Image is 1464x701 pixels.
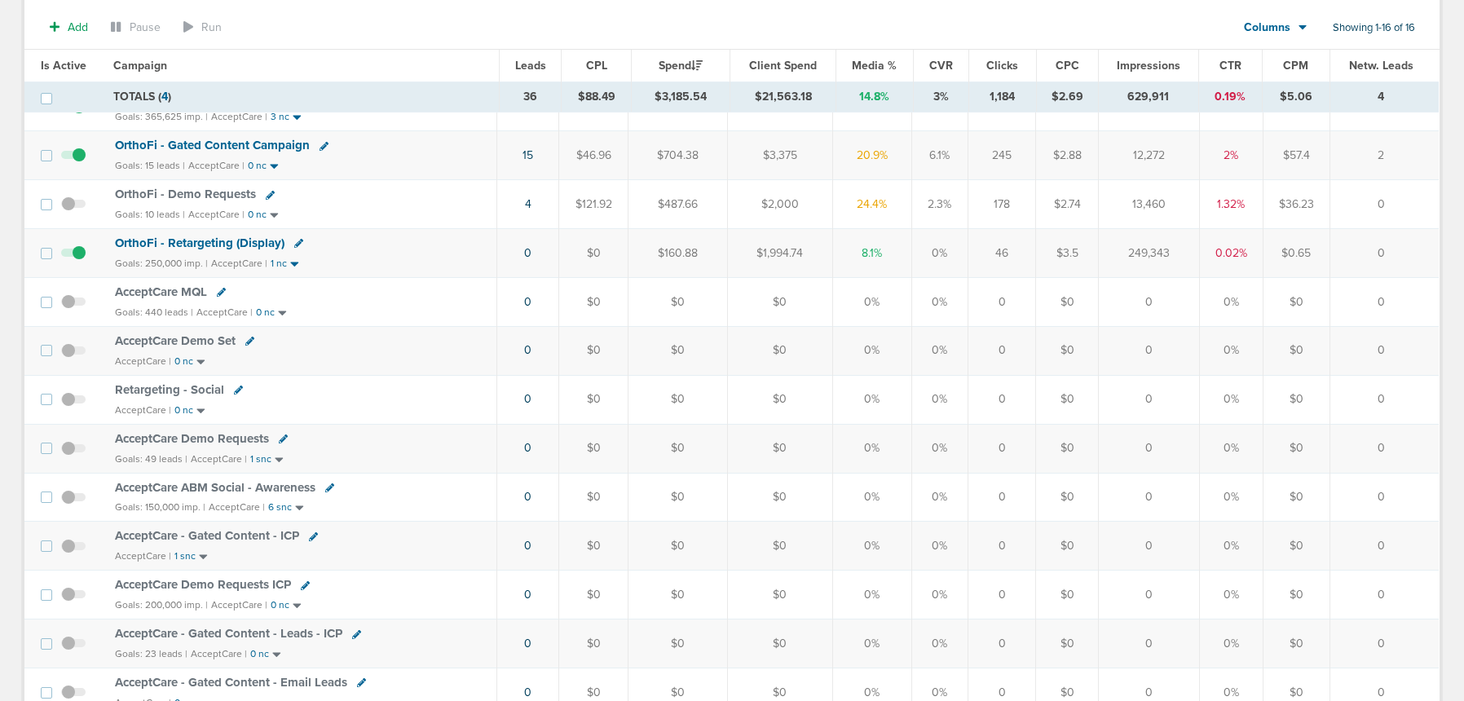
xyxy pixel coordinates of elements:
td: 0% [1199,375,1263,424]
td: 0% [833,277,911,326]
td: 0 [968,375,1036,424]
td: $0 [1263,424,1330,473]
a: 0 [524,588,531,602]
td: 0 [1330,277,1439,326]
td: 1.32% [1199,180,1263,229]
td: $121.92 [558,180,628,229]
span: AcceptCare - Gated Content - Email Leads [115,675,347,690]
td: $3,185.54 [632,82,730,112]
td: $0 [1263,473,1330,522]
td: $0 [1263,375,1330,424]
span: Is Active [41,59,86,73]
a: 15 [523,148,533,162]
td: 0 [1098,619,1199,668]
td: 245 [968,131,1036,180]
td: 0 [968,571,1036,619]
small: 1 snc [174,550,196,562]
a: 0 [524,295,531,309]
td: $487.66 [628,180,727,229]
small: AcceptCare | [115,355,171,367]
td: 14.8% [836,82,913,112]
td: 0 [1330,571,1439,619]
small: 0 nc [256,306,275,319]
small: 0 nc [271,599,289,611]
td: $0 [1036,277,1099,326]
td: $0 [1036,375,1099,424]
span: Spend [659,59,703,73]
small: 1 snc [250,453,271,465]
td: 0% [1199,522,1263,571]
td: $57.4 [1263,131,1330,180]
td: 0% [911,229,968,278]
td: $0 [1036,473,1099,522]
td: 2% [1199,131,1263,180]
a: 0 [524,686,531,699]
td: $0 [1263,326,1330,375]
small: 3 nc [271,111,289,123]
td: 249,343 [1098,229,1199,278]
small: AcceptCare | [188,160,245,171]
td: 0% [1199,424,1263,473]
td: 0 [968,619,1036,668]
td: 0% [911,522,968,571]
td: 0.02% [1199,229,1263,278]
td: 12,272 [1098,131,1199,180]
td: $0 [628,326,727,375]
td: $2,000 [727,180,833,229]
span: Columns [1244,20,1290,36]
td: $704.38 [628,131,727,180]
td: $0 [558,277,628,326]
a: 0 [524,392,531,406]
td: 20.9% [833,131,911,180]
td: 0 [1330,326,1439,375]
td: $2.88 [1036,131,1099,180]
td: $0 [1263,522,1330,571]
td: 0 [968,522,1036,571]
span: AcceptCare - Gated Content - ICP [115,528,299,543]
td: $0 [1036,522,1099,571]
td: 0 [1330,522,1439,571]
td: $0 [727,375,833,424]
td: 8.1% [833,229,911,278]
td: $0 [1036,619,1099,668]
td: $0 [727,571,833,619]
span: Retargeting - Social [115,382,224,397]
td: 0 [968,277,1036,326]
td: $3.5 [1036,229,1099,278]
small: 0 nc [174,404,193,417]
td: 0% [1199,473,1263,522]
td: 178 [968,180,1036,229]
td: $0 [1036,571,1099,619]
small: 0 nc [248,209,267,221]
td: $0 [1036,326,1099,375]
td: 0% [911,277,968,326]
button: Add [41,15,97,39]
span: CTR [1219,59,1241,73]
td: 0 [1330,424,1439,473]
td: 0 [968,473,1036,522]
small: 0 nc [174,355,193,368]
a: 4 [525,197,531,211]
span: AcceptCare MQL [115,284,207,299]
td: 0 [1098,522,1199,571]
td: $0 [558,424,628,473]
small: AcceptCare | [211,258,267,269]
small: Goals: 49 leads | [115,453,187,465]
td: 0 [1330,229,1439,278]
small: 1 nc [271,258,287,270]
span: Leads [515,59,546,73]
td: $2.69 [1036,82,1098,112]
td: 0% [911,375,968,424]
td: 0 [968,326,1036,375]
small: AcceptCare | [191,648,247,659]
small: 6 snc [268,501,292,514]
td: $0 [558,571,628,619]
td: 0 [1098,326,1199,375]
span: Media % [852,59,897,73]
small: Goals: 200,000 imp. | [115,599,208,611]
a: 0 [524,539,531,553]
span: CPM [1283,59,1308,73]
span: CVR [929,59,953,73]
td: 0% [911,424,968,473]
td: 0% [911,473,968,522]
